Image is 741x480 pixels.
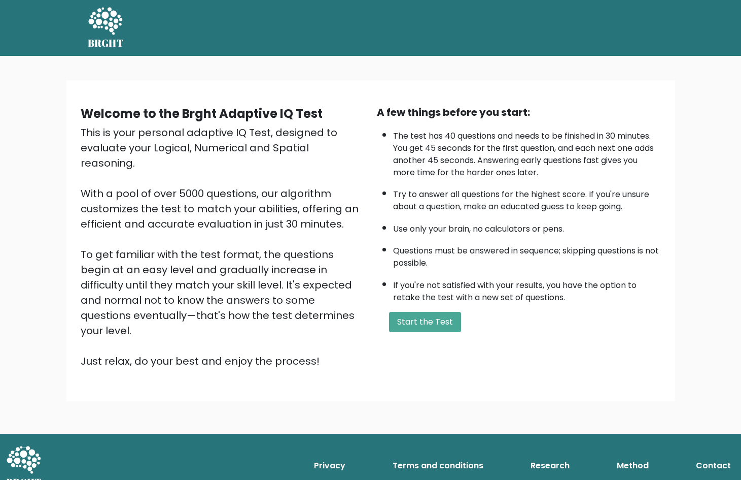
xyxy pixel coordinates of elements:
[310,456,349,476] a: Privacy
[393,183,661,213] li: Try to answer all questions for the highest score. If you're unsure about a question, make an edu...
[393,240,661,269] li: Questions must be answered in sequence; skipping questions is not possible.
[526,456,574,476] a: Research
[692,456,735,476] a: Contact
[389,312,461,332] button: Start the Test
[81,105,323,122] b: Welcome to the Brght Adaptive IQ Test
[377,105,661,120] div: A few things before you start:
[613,456,653,476] a: Method
[81,125,365,369] div: This is your personal adaptive IQ Test, designed to evaluate your Logical, Numerical and Spatial ...
[88,4,124,52] a: BRGHT
[393,125,661,179] li: The test has 40 questions and needs to be finished in 30 minutes. You get 45 seconds for the firs...
[88,37,124,49] h5: BRGHT
[393,274,661,304] li: If you're not satisfied with your results, you have the option to retake the test with a new set ...
[393,218,661,235] li: Use only your brain, no calculators or pens.
[389,456,487,476] a: Terms and conditions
